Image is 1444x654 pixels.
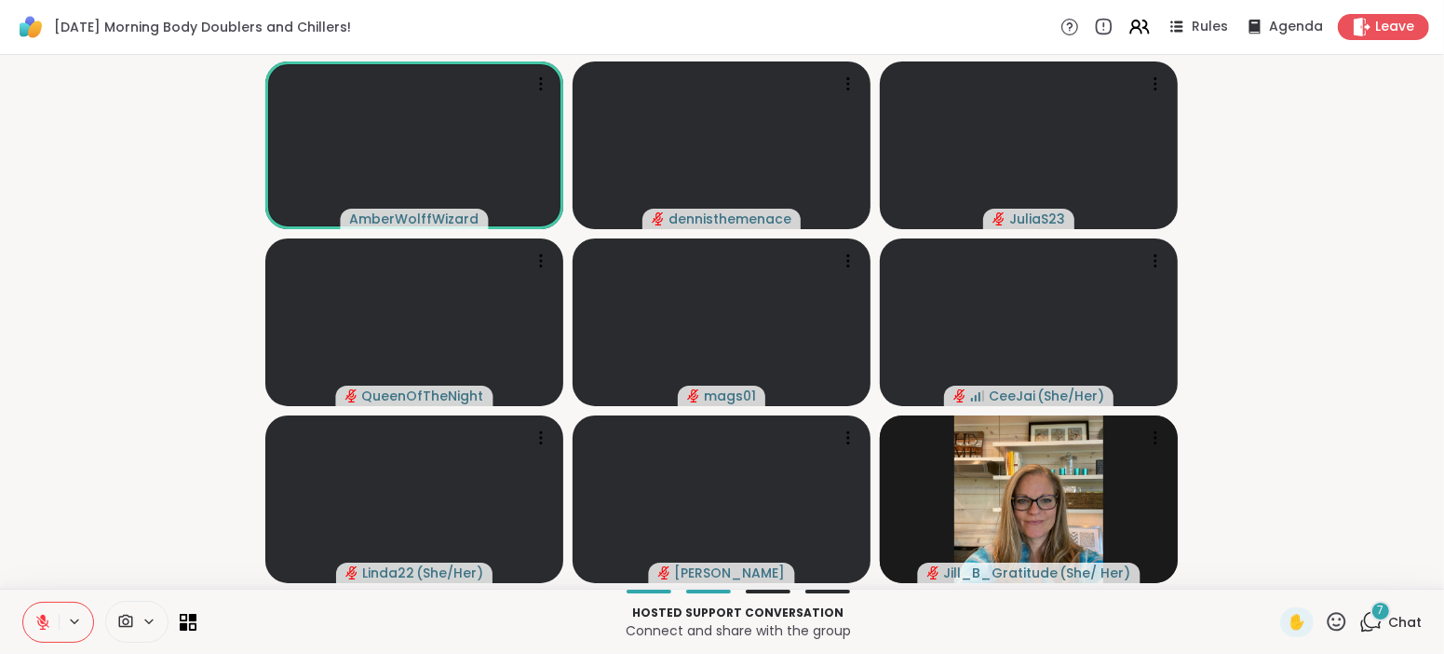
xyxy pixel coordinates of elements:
[944,564,1059,582] span: Jill_B_Gratitude
[345,566,358,579] span: audio-muted
[416,564,483,582] span: ( She/Her )
[687,389,700,402] span: audio-muted
[15,11,47,43] img: ShareWell Logomark
[1060,564,1131,582] span: ( She/ Her )
[1378,603,1384,619] span: 7
[208,621,1269,640] p: Connect and share with the group
[350,210,479,228] span: AmberWolffWizard
[1009,210,1065,228] span: JuliaS23
[1037,387,1104,405] span: ( She/Her )
[675,564,786,582] span: [PERSON_NAME]
[1269,18,1323,36] span: Agenda
[989,387,1035,405] span: CeeJai
[658,566,671,579] span: audio-muted
[704,387,756,405] span: mags01
[668,210,791,228] span: dennisthemenace
[54,18,351,36] span: [DATE] Morning Body Doublers and Chillers!
[345,389,358,402] span: audio-muted
[362,564,414,582] span: Linda22
[927,566,940,579] span: audio-muted
[954,416,1103,583] img: Jill_B_Gratitude
[652,212,665,225] span: audio-muted
[1288,611,1306,634] span: ✋
[953,389,966,402] span: audio-muted
[208,605,1269,621] p: Hosted support conversation
[1388,613,1422,632] span: Chat
[992,212,1005,225] span: audio-muted
[1192,18,1228,36] span: Rules
[1375,18,1414,36] span: Leave
[362,387,484,405] span: QueenOfTheNight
